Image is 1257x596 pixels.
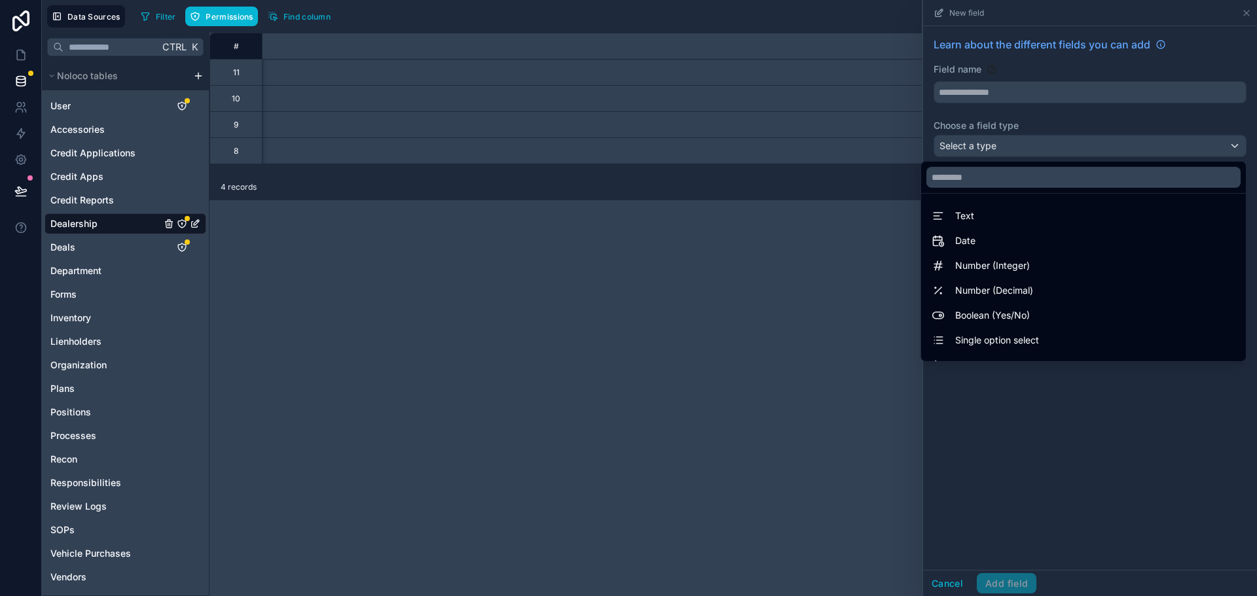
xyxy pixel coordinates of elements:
[67,12,120,22] span: Data Sources
[955,357,1047,373] span: Multiple option select
[283,12,331,22] span: Find column
[232,94,240,104] div: 10
[206,12,253,22] span: Permissions
[955,208,974,224] span: Text
[185,7,257,26] button: Permissions
[136,7,181,26] button: Filter
[234,120,238,130] div: 9
[156,12,176,22] span: Filter
[955,258,1030,273] span: Number (Integer)
[955,332,1039,348] span: Single option select
[161,39,188,55] span: Ctrl
[190,43,199,52] span: K
[221,182,257,192] span: 4 records
[955,307,1030,323] span: Boolean (Yes/No)
[185,7,263,26] a: Permissions
[955,283,1033,298] span: Number (Decimal)
[233,67,240,78] div: 11
[47,5,125,27] button: Data Sources
[220,41,252,51] div: #
[955,233,975,249] span: Date
[234,146,238,156] div: 8
[263,7,335,26] button: Find column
